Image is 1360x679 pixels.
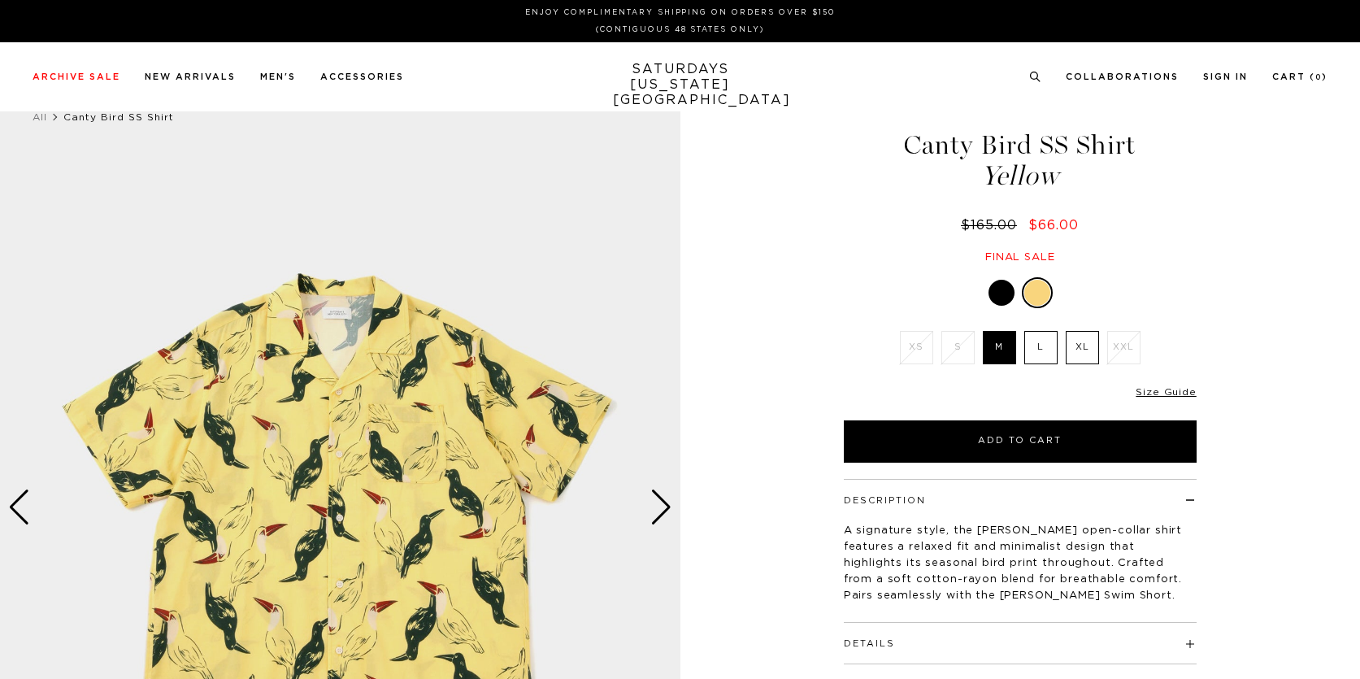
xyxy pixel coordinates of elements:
[841,163,1199,189] span: Yellow
[650,490,672,525] div: Next slide
[613,62,747,108] a: SATURDAYS[US_STATE][GEOGRAPHIC_DATA]
[8,490,30,525] div: Previous slide
[1203,72,1248,81] a: Sign In
[39,24,1321,36] p: (Contiguous 48 States Only)
[320,72,404,81] a: Accessories
[1066,331,1099,364] label: XL
[1066,72,1179,81] a: Collaborations
[1136,387,1196,397] a: Size Guide
[33,112,47,122] a: All
[844,496,926,505] button: Description
[33,72,120,81] a: Archive Sale
[39,7,1321,19] p: Enjoy Complimentary Shipping on Orders Over $150
[63,112,174,122] span: Canty Bird SS Shirt
[1315,74,1322,81] small: 0
[145,72,236,81] a: New Arrivals
[1272,72,1327,81] a: Cart (0)
[844,639,895,648] button: Details
[1028,219,1079,232] span: $66.00
[260,72,296,81] a: Men's
[844,420,1197,463] button: Add to Cart
[841,132,1199,189] h1: Canty Bird SS Shirt
[961,219,1023,232] del: $165.00
[1024,331,1058,364] label: L
[844,523,1197,604] p: A signature style, the [PERSON_NAME] open-collar shirt features a relaxed fit and minimalist desi...
[983,331,1016,364] label: M
[841,250,1199,264] div: Final sale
